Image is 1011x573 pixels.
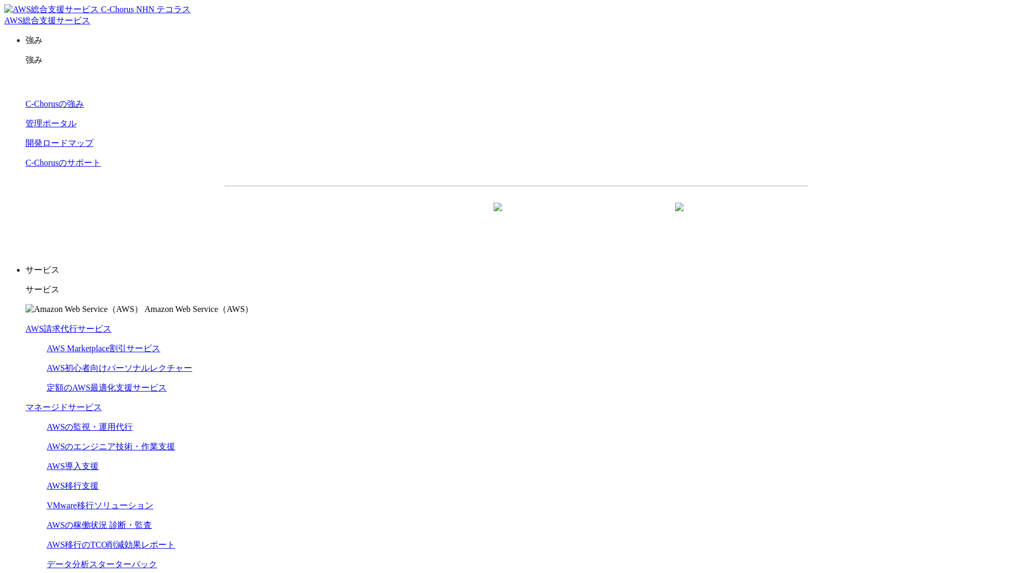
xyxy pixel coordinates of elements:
p: サービス [25,284,1007,296]
a: AWSの稼働状況 診断・監査 [47,520,152,529]
a: マネージドサービス [25,403,102,412]
span: Amazon Web Service（AWS） [144,305,253,314]
a: データ分析スターターパック [47,560,157,569]
a: 管理ポータル [25,119,76,128]
a: VMware移行ソリューション [47,501,153,510]
a: 資料を請求する [340,203,511,230]
a: C-Chorusの強み [25,99,84,108]
a: AWS Marketplace割引サービス [47,344,160,353]
img: 矢印 [494,203,502,230]
a: 定額のAWS最適化支援サービス [47,383,167,392]
a: AWS総合支援サービス C-Chorus NHN テコラスAWS総合支援サービス [4,5,191,25]
img: 矢印 [675,203,684,230]
a: AWS移行支援 [47,481,99,490]
img: Amazon Web Service（AWS） [25,304,143,315]
a: AWS移行のTCO削減効果レポート [47,540,175,549]
a: AWSのエンジニア技術・作業支援 [47,442,175,451]
a: 開発ロードマップ [25,138,93,147]
a: まずは相談する [522,203,693,230]
p: サービス [25,265,1007,276]
a: AWS請求代行サービス [25,324,111,333]
p: 強み [25,55,1007,66]
a: AWSの監視・運用代行 [47,422,133,431]
p: 強み [25,35,1007,46]
img: AWS総合支援サービス C-Chorus [4,4,134,15]
a: AWS導入支援 [47,462,99,471]
a: AWS初心者向けパーソナルレクチャー [47,363,192,372]
a: C-Chorusのサポート [25,158,101,167]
